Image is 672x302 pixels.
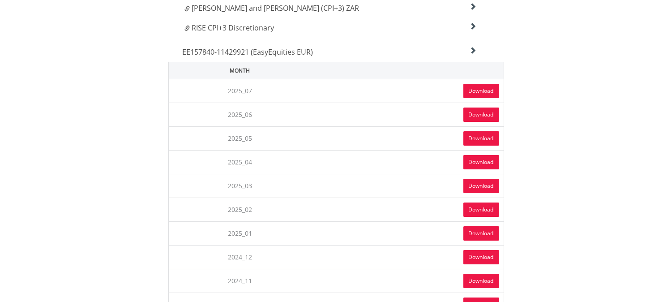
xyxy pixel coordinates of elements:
td: 2025_07 [168,79,311,103]
span: [PERSON_NAME] and [PERSON_NAME] (CPI+3) ZAR [192,3,359,13]
a: Download [463,226,499,241]
a: Download [463,84,499,98]
a: Download [463,179,499,193]
a: Download [463,108,499,122]
td: 2025_02 [168,198,311,221]
td: 2025_01 [168,221,311,245]
span: EE157840-11429921 (EasyEquities EUR) [182,47,313,57]
a: Download [463,131,499,146]
th: Month [168,62,311,79]
td: 2024_12 [168,245,311,269]
a: Download [463,250,499,264]
span: RISE CPI+3 Discretionary [192,23,274,33]
a: Download [463,274,499,288]
td: 2025_03 [168,174,311,198]
td: 2025_06 [168,103,311,126]
a: Download [463,155,499,169]
td: 2024_11 [168,269,311,293]
td: 2025_04 [168,150,311,174]
td: 2025_05 [168,126,311,150]
a: Download [463,203,499,217]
